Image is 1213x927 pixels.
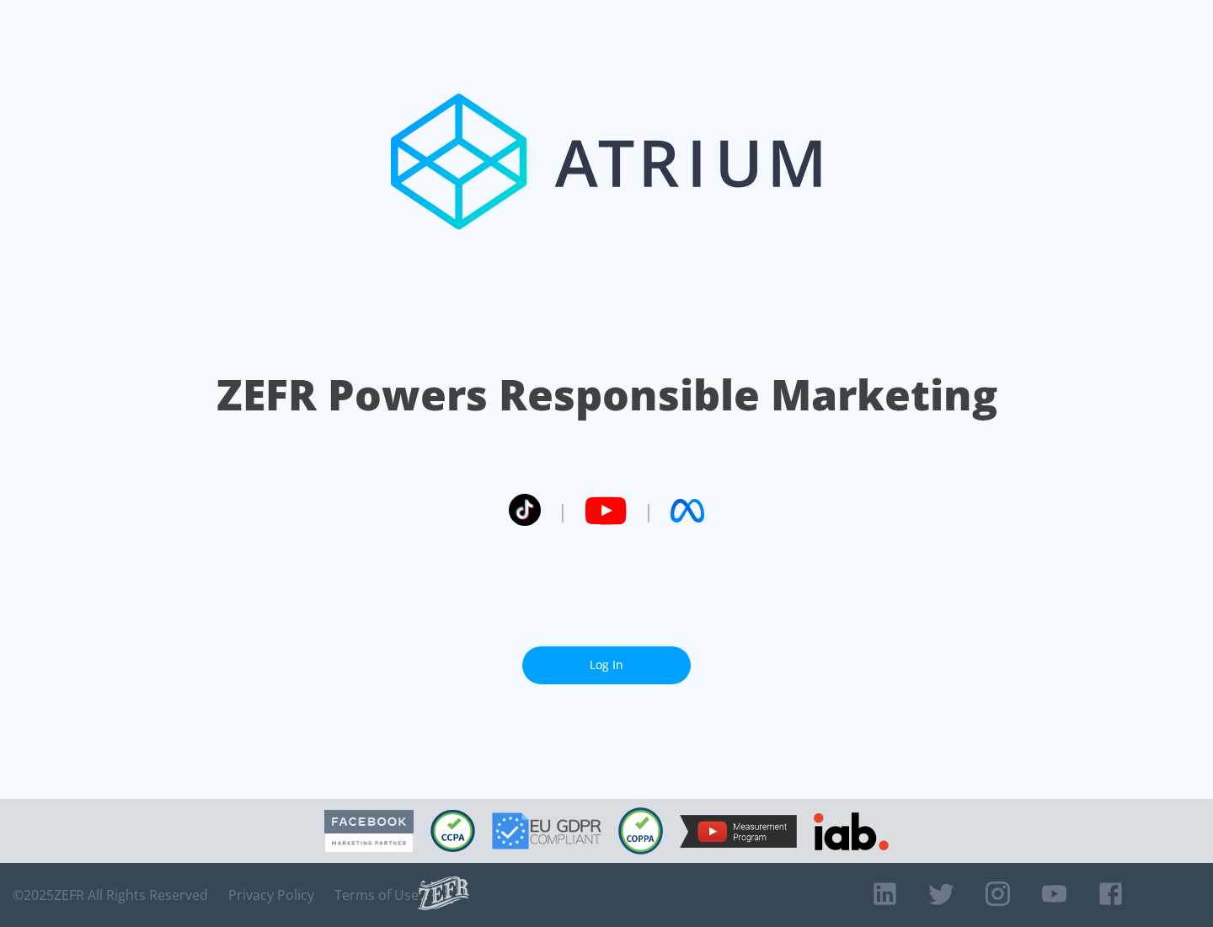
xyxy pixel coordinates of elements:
img: CCPA Compliant [430,810,475,852]
a: Log In [522,646,691,684]
h1: ZEFR Powers Responsible Marketing [216,366,997,424]
img: IAB [814,812,889,850]
img: COPPA Compliant [618,807,663,855]
span: | [558,498,568,523]
a: Privacy Policy [228,887,314,903]
span: © 2025 ZEFR All Rights Reserved [13,887,208,903]
a: Terms of Use [334,887,419,903]
img: Facebook Marketing Partner [324,810,414,853]
img: GDPR Compliant [492,812,601,849]
img: YouTube Measurement Program [680,815,797,848]
span: | [644,498,654,523]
